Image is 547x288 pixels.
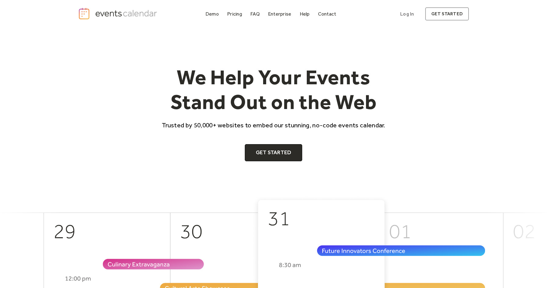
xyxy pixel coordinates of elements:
[248,10,262,18] a: FAQ
[316,10,339,18] a: Contact
[425,7,469,20] a: get started
[205,12,219,16] div: Demo
[203,10,221,18] a: Demo
[245,144,302,161] a: Get Started
[300,12,310,16] div: Help
[266,10,294,18] a: Enterprise
[394,7,420,20] a: Log In
[156,121,391,129] p: Trusted by 50,000+ websites to embed our stunning, no-code events calendar.
[225,10,245,18] a: Pricing
[250,12,260,16] div: FAQ
[297,10,312,18] a: Help
[227,12,242,16] div: Pricing
[268,12,291,16] div: Enterprise
[156,65,391,115] h1: We Help Your Events Stand Out on the Web
[318,12,336,16] div: Contact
